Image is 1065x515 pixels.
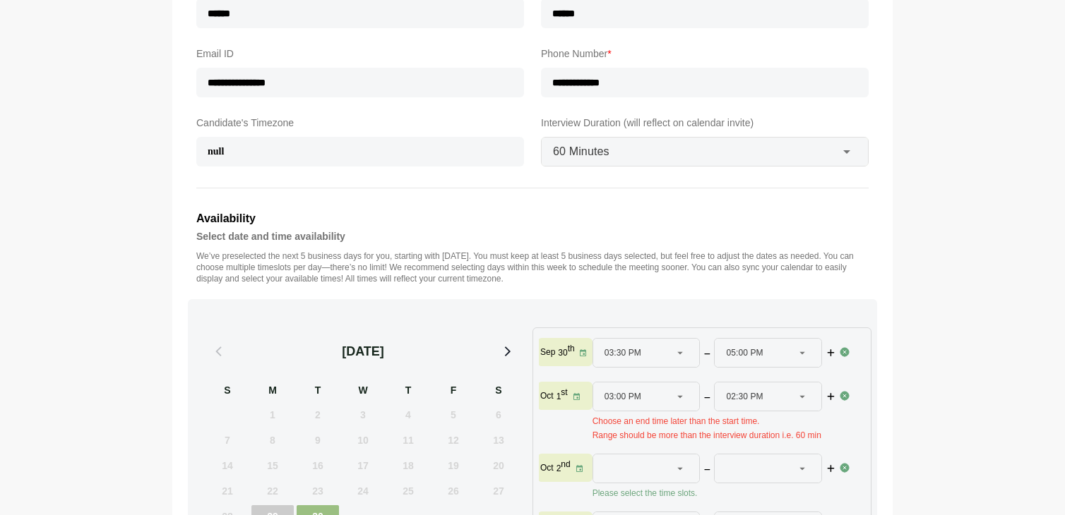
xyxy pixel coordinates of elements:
[593,416,840,427] p: Choose an end time later than the start time.
[726,382,763,411] span: 02:30 PM
[297,480,339,502] span: Tuesday, September 23, 2025
[297,382,339,401] div: T
[206,480,249,502] span: Sunday, September 21, 2025
[540,346,555,358] p: Sep
[557,392,561,401] strong: 1
[206,382,249,401] div: S
[342,429,384,452] span: Wednesday, September 10, 2025
[196,250,869,284] p: We’ve preselected the next 5 business days for you, starting with [DATE]. You must keep at least ...
[561,459,570,469] sup: nd
[206,454,249,477] span: Sunday, September 14, 2025
[593,487,840,499] p: Please select the time slots.
[477,480,520,502] span: Saturday, September 27, 2025
[387,480,429,502] span: Thursday, September 25, 2025
[558,348,567,358] strong: 30
[387,382,429,401] div: T
[540,390,554,401] p: Oct
[541,114,869,131] label: Interview Duration (will reflect on calendar invite)
[557,464,561,473] strong: 2
[251,382,294,401] div: M
[387,429,429,452] span: Thursday, September 11, 2025
[297,429,339,452] span: Tuesday, September 9, 2025
[477,404,520,426] span: Saturday, September 6, 2025
[206,429,249,452] span: Sunday, September 7, 2025
[251,454,294,477] span: Monday, September 15, 2025
[432,429,475,452] span: Friday, September 12, 2025
[432,382,475,401] div: F
[553,143,609,161] span: 60 Minutes
[342,454,384,477] span: Wednesday, September 17, 2025
[541,45,869,62] label: Phone Number
[196,45,524,62] label: Email ID
[432,454,475,477] span: Friday, September 19, 2025
[477,429,520,452] span: Saturday, September 13, 2025
[605,382,641,411] span: 03:00 PM
[251,404,294,426] span: Monday, September 1, 2025
[297,454,339,477] span: Tuesday, September 16, 2025
[342,341,384,361] div: [DATE]
[540,462,554,473] p: Oct
[593,430,840,441] p: Range should be more than the interview duration i.e. 60 min
[387,404,429,426] span: Thursday, September 4, 2025
[387,454,429,477] span: Thursday, September 18, 2025
[251,429,294,452] span: Monday, September 8, 2025
[477,454,520,477] span: Saturday, September 20, 2025
[432,404,475,426] span: Friday, September 5, 2025
[297,404,339,426] span: Tuesday, September 2, 2025
[342,382,384,401] div: W
[342,480,384,502] span: Wednesday, September 24, 2025
[568,344,575,353] sup: th
[196,114,524,131] label: Candidate's Timezone
[342,404,384,426] span: Wednesday, September 3, 2025
[251,480,294,502] span: Monday, September 22, 2025
[605,339,641,367] span: 03:30 PM
[726,339,763,367] span: 05:00 PM
[561,387,567,397] sup: st
[477,382,520,401] div: S
[432,480,475,502] span: Friday, September 26, 2025
[196,210,869,228] h3: Availability
[196,228,869,245] h4: Select date and time availability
